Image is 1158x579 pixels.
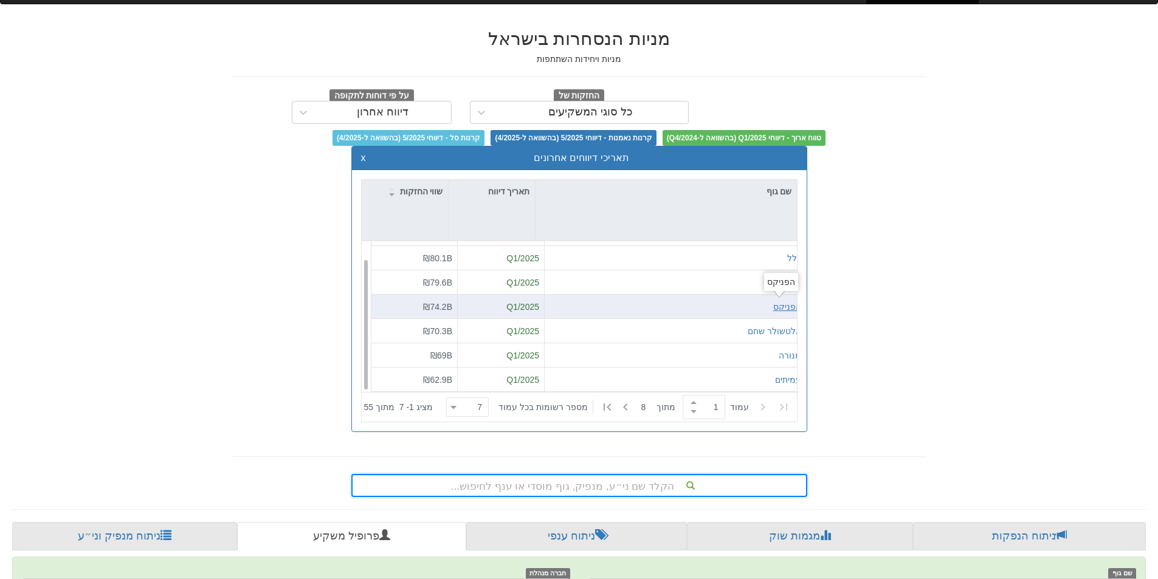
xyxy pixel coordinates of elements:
[554,89,605,103] span: החזקות של
[333,130,484,146] span: קרנות סל - דיווחי 5/2025 (בהשוואה ל-4/2025)
[233,29,926,49] h2: מניות הנסחרות בישראל
[329,89,414,103] span: על פי דוחות לתקופה
[463,276,539,288] div: Q1/2025
[376,252,452,264] div: ₪80.1B
[237,522,466,551] a: פרופיל משקיע
[773,300,801,312] button: הפניקס
[534,152,629,163] span: תאריכי דיווחים אחרונים
[376,276,452,288] div: ₪79.6B
[775,373,801,385] button: עמיתים
[463,373,539,385] div: Q1/2025
[787,252,801,264] button: כלל
[449,180,535,203] div: תאריך דיווח
[357,106,408,118] div: דיווח אחרון
[641,401,657,413] span: 8
[764,273,798,291] div: הפניקס
[687,522,912,551] a: מגמות שוק
[1108,568,1136,578] span: שם גוף
[779,349,801,361] button: מנורה
[730,401,749,413] span: ‏עמוד
[663,130,825,146] span: טווח ארוך - דיווחי Q1/2025 (בהשוואה ל-Q4/2024)
[353,475,806,496] div: הקלד שם ני״ע, מנפיק, גוף מוסדי או ענף לחיפוש...
[362,180,448,203] div: שווי החזקות
[463,300,539,312] div: Q1/2025
[376,324,452,337] div: ₪70.3B
[466,522,687,551] a: ניתוח ענפי
[376,349,452,361] div: ₪69B
[748,324,801,337] button: אלטשולר שחם
[536,180,797,203] div: שם גוף
[526,568,570,578] span: חברה מנהלת
[548,106,633,118] div: כל סוגי המשקיעים
[12,522,237,551] a: ניתוח מנפיק וני״ע
[913,522,1146,551] a: ניתוח הנפקות
[376,300,452,312] div: ₪74.2B
[376,373,452,385] div: ₪62.9B
[463,252,539,264] div: Q1/2025
[441,394,794,420] div: ‏ מתוך
[491,130,656,146] span: קרנות נאמנות - דיווחי 5/2025 (בהשוואה ל-4/2025)
[361,152,366,163] button: x
[463,324,539,337] div: Q1/2025
[463,349,539,361] div: Q1/2025
[498,401,588,413] span: ‏מספר רשומות בכל עמוד
[364,394,433,420] div: ‏מציג 1 - 7 ‏ מתוך 55
[233,55,926,64] h5: מניות ויחידות השתתפות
